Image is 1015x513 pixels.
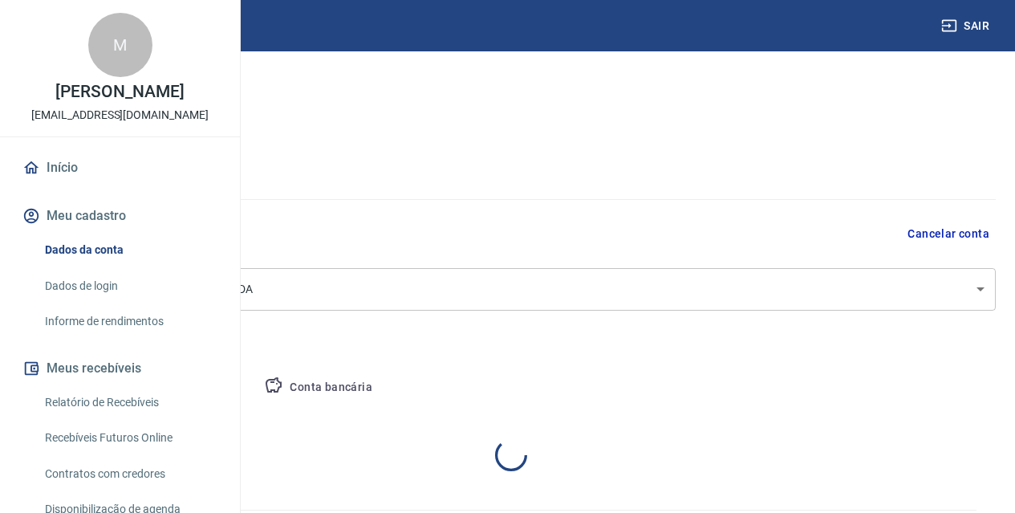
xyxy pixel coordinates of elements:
[251,368,385,407] button: Conta bancária
[39,305,221,338] a: Informe de rendimentos
[19,150,221,185] a: Início
[39,458,221,491] a: Contratos com credores
[938,11,996,41] button: Sair
[19,351,221,386] button: Meus recebíveis
[39,270,221,303] a: Dados de login
[26,268,996,311] div: LOJAS TESOURO COMERCIO DIGITAL LTDA
[26,148,996,173] h5: Dados cadastrais
[55,83,184,100] p: [PERSON_NAME]
[19,198,221,234] button: Meu cadastro
[39,421,221,454] a: Recebíveis Futuros Online
[39,234,221,267] a: Dados da conta
[88,13,152,77] div: M
[901,219,996,249] button: Cancelar conta
[31,107,209,124] p: [EMAIL_ADDRESS][DOMAIN_NAME]
[39,386,221,419] a: Relatório de Recebíveis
